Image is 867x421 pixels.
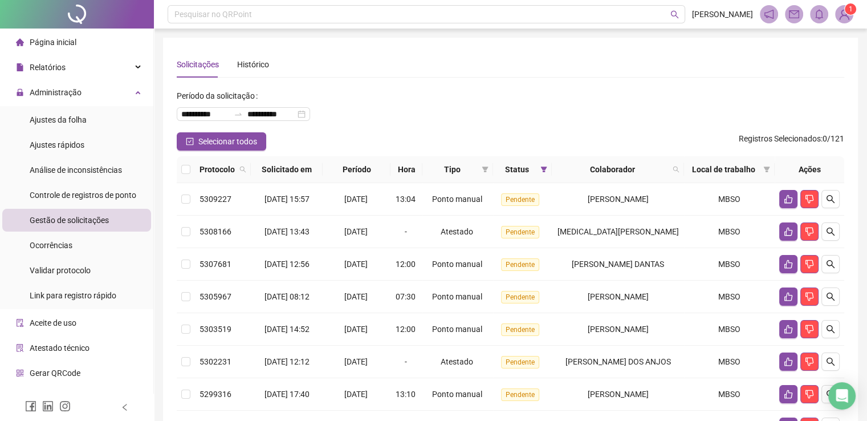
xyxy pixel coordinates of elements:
span: 5302231 [200,357,231,366]
span: lock [16,88,24,96]
span: [PERSON_NAME] [588,195,649,204]
span: : 0 / 121 [739,132,844,151]
span: mail [789,9,799,19]
div: Open Intercom Messenger [828,382,856,410]
span: [PERSON_NAME] [588,292,649,301]
span: dislike [805,325,814,334]
span: Atestado técnico [30,343,89,353]
span: 13:10 [396,390,416,399]
span: audit [16,319,24,327]
span: Gestão de solicitações [30,216,109,225]
td: MBSO [684,281,775,313]
span: 5305967 [200,292,231,301]
span: dislike [805,292,814,301]
span: Análise de inconsistências [30,165,122,175]
span: Local de trabalho [689,163,759,176]
span: Pendente [501,388,539,401]
span: Ponto manual [432,195,482,204]
span: search [826,260,835,269]
span: Pendente [501,258,539,271]
span: filter [763,166,770,173]
span: linkedin [42,400,54,412]
span: Ajustes rápidos [30,140,84,149]
span: [PERSON_NAME] DANTAS [572,260,664,269]
span: search [826,227,835,236]
span: check-square [186,137,194,145]
span: [DATE] [344,227,368,236]
span: Pendente [501,291,539,303]
span: like [784,195,793,204]
span: [MEDICAL_DATA][PERSON_NAME] [557,227,679,236]
span: [DATE] 15:57 [264,195,310,204]
span: [PERSON_NAME] [692,8,753,21]
span: filter [761,161,772,178]
span: [DATE] 12:12 [264,357,310,366]
th: Hora [390,156,422,183]
span: [DATE] 17:40 [264,390,310,399]
span: Pendente [501,193,539,206]
span: home [16,38,24,46]
span: [DATE] 08:12 [264,292,310,301]
span: left [121,403,129,411]
span: swap-right [234,110,243,119]
span: 07:30 [396,292,416,301]
span: search [826,292,835,301]
span: Ponto manual [432,292,482,301]
td: MBSO [684,346,775,378]
img: 87587 [836,6,853,23]
span: Aceite de uso [30,318,76,327]
span: Colaborador [556,163,667,176]
span: search [826,325,835,334]
span: Gerar QRCode [30,369,80,378]
span: Status [498,163,536,176]
label: Período da solicitação [177,87,262,105]
td: MBSO [684,216,775,248]
span: search [673,166,679,173]
span: Ajustes da folha [30,115,87,124]
td: MBSO [684,313,775,346]
span: [PERSON_NAME] [588,325,649,334]
span: search [670,161,682,178]
span: search [826,195,835,204]
span: [DATE] 12:56 [264,260,310,269]
span: 5308166 [200,227,231,236]
span: like [784,292,793,301]
span: [DATE] 13:43 [264,227,310,236]
span: search [239,166,246,173]
span: Protocolo [200,163,235,176]
span: Link para registro rápido [30,291,116,300]
span: Atestado [441,227,473,236]
span: qrcode [16,369,24,377]
span: filter [479,161,491,178]
span: Validar protocolo [30,266,91,275]
span: file [16,63,24,71]
span: Relatórios [30,63,66,72]
span: Tipo [427,163,477,176]
button: Selecionar todos [177,132,266,151]
sup: Atualize o seu contato no menu Meus Dados [845,3,856,15]
span: 13:04 [396,195,416,204]
span: dislike [805,260,814,269]
span: solution [16,344,24,352]
span: 1 [849,5,853,13]
span: [DATE] [344,357,368,366]
span: like [784,390,793,399]
div: Solicitações [177,58,219,71]
span: search [237,161,249,178]
span: 12:00 [396,260,416,269]
span: like [784,357,793,366]
td: MBSO [684,248,775,281]
span: [PERSON_NAME] [588,390,649,399]
span: Pendente [501,323,539,336]
span: Pendente [501,356,539,369]
span: Ponto manual [432,325,482,334]
span: 5303519 [200,325,231,334]
span: search [670,10,679,19]
span: dislike [805,357,814,366]
span: like [784,260,793,269]
span: Ocorrências [30,241,72,250]
span: [PERSON_NAME] DOS ANJOS [565,357,671,366]
span: [DATE] [344,260,368,269]
span: filter [482,166,489,173]
span: [DATE] [344,325,368,334]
